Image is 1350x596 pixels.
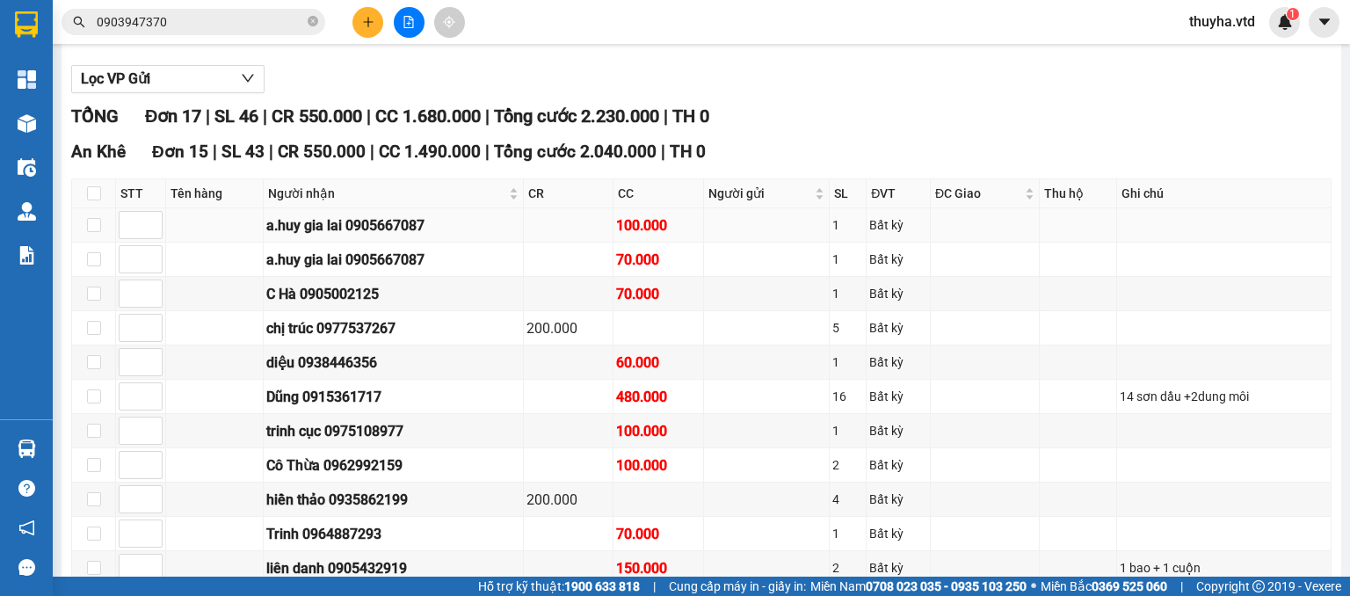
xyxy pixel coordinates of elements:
[18,440,36,458] img: warehouse-icon
[443,16,455,28] span: aim
[869,455,927,475] div: Bất kỳ
[494,105,659,127] span: Tổng cước 2.230.000
[869,558,927,578] div: Bất kỳ
[832,421,864,440] div: 1
[269,142,273,162] span: |
[206,105,210,127] span: |
[653,577,656,596] span: |
[1317,14,1332,30] span: caret-down
[616,249,700,271] div: 70.000
[832,250,864,269] div: 1
[379,142,481,162] span: CC 1.490.000
[1041,577,1167,596] span: Miền Bắc
[669,577,806,596] span: Cung cấp máy in - giấy in:
[268,184,505,203] span: Người nhận
[832,558,864,578] div: 2
[661,142,665,162] span: |
[71,142,126,162] span: An Khê
[869,318,927,338] div: Bất kỳ
[71,105,119,127] span: TỔNG
[263,105,267,127] span: |
[15,11,38,38] img: logo-vxr
[564,579,640,593] strong: 1900 633 818
[832,318,864,338] div: 5
[1289,8,1296,20] span: 1
[616,386,700,408] div: 480.000
[18,114,36,133] img: warehouse-icon
[869,284,927,303] div: Bất kỳ
[869,250,927,269] div: Bất kỳ
[18,158,36,177] img: warehouse-icon
[1120,387,1328,406] div: 14 sơn dầu +2dung môi
[18,246,36,265] img: solution-icon
[832,490,864,509] div: 4
[152,142,208,162] span: Đơn 15
[97,12,304,32] input: Tìm tên, số ĐT hoặc mã đơn
[830,179,867,208] th: SL
[1040,179,1118,208] th: Thu hộ
[616,557,700,579] div: 150.000
[362,16,374,28] span: plus
[308,14,318,31] span: close-circle
[241,71,255,85] span: down
[869,215,927,235] div: Bất kỳ
[672,105,709,127] span: TH 0
[832,524,864,543] div: 1
[145,105,201,127] span: Đơn 17
[73,16,85,28] span: search
[81,68,150,90] span: Lọc VP Gửi
[670,142,706,162] span: TH 0
[935,184,1021,203] span: ĐC Giao
[485,142,490,162] span: |
[18,70,36,89] img: dashboard-icon
[370,142,374,162] span: |
[869,353,927,372] div: Bất kỳ
[869,387,927,406] div: Bất kỳ
[266,489,520,511] div: hiền thảo 0935862199
[1117,179,1332,208] th: Ghi chú
[266,214,520,236] div: a.huy gia lai 0905667087
[375,105,481,127] span: CC 1.680.000
[616,454,700,476] div: 100.000
[832,284,864,303] div: 1
[1120,558,1328,578] div: 1 bao + 1 cuộn
[832,387,864,406] div: 16
[266,454,520,476] div: Cô Thừa 0962992159
[616,352,700,374] div: 60.000
[1252,580,1265,592] span: copyright
[272,105,362,127] span: CR 550.000
[18,202,36,221] img: warehouse-icon
[266,283,520,305] div: C Hà 0905002125
[18,480,35,497] span: question-circle
[1309,7,1339,38] button: caret-down
[1031,583,1036,590] span: ⚪️
[266,557,520,579] div: liên danh 0905432919
[221,142,265,162] span: SL 43
[266,386,520,408] div: Dũng 0915361717
[266,352,520,374] div: diệu 0938446356
[266,249,520,271] div: a.huy gia lai 0905667087
[434,7,465,38] button: aim
[832,353,864,372] div: 1
[867,179,931,208] th: ĐVT
[485,105,490,127] span: |
[394,7,425,38] button: file-add
[616,214,700,236] div: 100.000
[708,184,810,203] span: Người gửi
[524,179,614,208] th: CR
[116,179,166,208] th: STT
[616,420,700,442] div: 100.000
[71,65,265,93] button: Lọc VP Gửi
[810,577,1027,596] span: Miền Nam
[478,577,640,596] span: Hỗ trợ kỹ thuật:
[869,490,927,509] div: Bất kỳ
[18,559,35,576] span: message
[613,179,704,208] th: CC
[278,142,366,162] span: CR 550.000
[616,523,700,545] div: 70.000
[213,142,217,162] span: |
[1180,577,1183,596] span: |
[266,420,520,442] div: trinh cục 0975108977
[832,455,864,475] div: 2
[18,520,35,536] span: notification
